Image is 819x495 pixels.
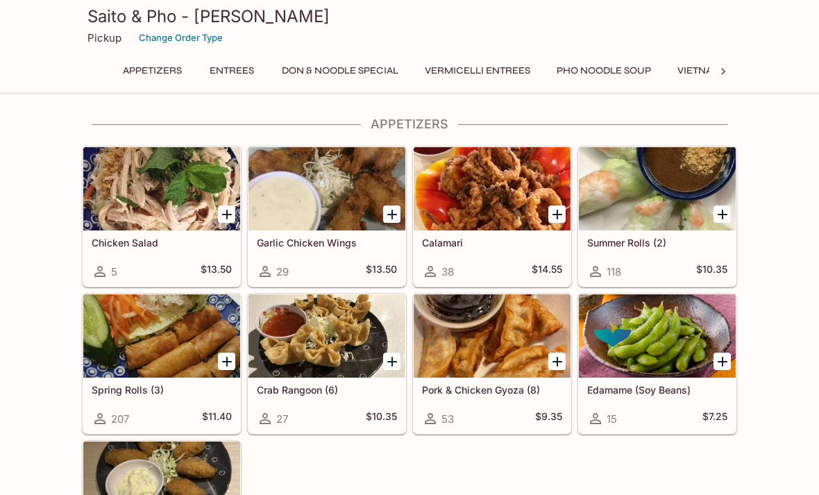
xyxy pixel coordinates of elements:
[274,61,406,81] button: Don & Noodle Special
[92,384,232,396] h5: Spring Rolls (3)
[535,410,562,427] h5: $9.35
[92,237,232,249] h5: Chicken Salad
[714,353,731,370] button: Add Edamame (Soy Beans)
[111,265,117,278] span: 5
[548,205,566,223] button: Add Calamari
[414,147,571,230] div: Calamari
[579,294,736,378] div: Edamame (Soy Beans)
[413,146,571,287] a: Calamari38$14.55
[83,294,241,434] a: Spring Rolls (3)207$11.40
[414,294,571,378] div: Pork & Chicken Gyoza (8)
[201,61,263,81] button: Entrees
[201,263,232,280] h5: $13.50
[587,384,727,396] h5: Edamame (Soy Beans)
[133,27,229,49] button: Change Order Type
[366,263,397,280] h5: $13.50
[441,265,454,278] span: 38
[422,237,562,249] h5: Calamari
[111,412,129,426] span: 207
[548,353,566,370] button: Add Pork & Chicken Gyoza (8)
[82,117,737,132] h4: Appetizers
[417,61,538,81] button: Vermicelli Entrees
[276,265,289,278] span: 29
[578,294,736,434] a: Edamame (Soy Beans)15$7.25
[218,205,235,223] button: Add Chicken Salad
[83,294,240,378] div: Spring Rolls (3)
[248,147,405,230] div: Garlic Chicken Wings
[413,294,571,434] a: Pork & Chicken Gyoza (8)53$9.35
[248,294,405,378] div: Crab Rangoon (6)
[441,412,454,426] span: 53
[587,237,727,249] h5: Summer Rolls (2)
[83,146,241,287] a: Chicken Salad5$13.50
[607,265,621,278] span: 118
[218,353,235,370] button: Add Spring Rolls (3)
[383,205,400,223] button: Add Garlic Chicken Wings
[257,384,397,396] h5: Crab Rangoon (6)
[607,412,617,426] span: 15
[532,263,562,280] h5: $14.55
[422,384,562,396] h5: Pork & Chicken Gyoza (8)
[579,147,736,230] div: Summer Rolls (2)
[702,410,727,427] h5: $7.25
[87,31,121,44] p: Pickup
[276,412,288,426] span: 27
[549,61,659,81] button: Pho Noodle Soup
[83,147,240,230] div: Chicken Salad
[202,410,232,427] h5: $11.40
[578,146,736,287] a: Summer Rolls (2)118$10.35
[248,294,406,434] a: Crab Rangoon (6)27$10.35
[696,263,727,280] h5: $10.35
[248,146,406,287] a: Garlic Chicken Wings29$13.50
[366,410,397,427] h5: $10.35
[714,205,731,223] button: Add Summer Rolls (2)
[257,237,397,249] h5: Garlic Chicken Wings
[115,61,189,81] button: Appetizers
[383,353,400,370] button: Add Crab Rangoon (6)
[87,6,732,27] h3: Saito & Pho - [PERSON_NAME]
[670,61,816,81] button: Vietnamese Sandwiches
